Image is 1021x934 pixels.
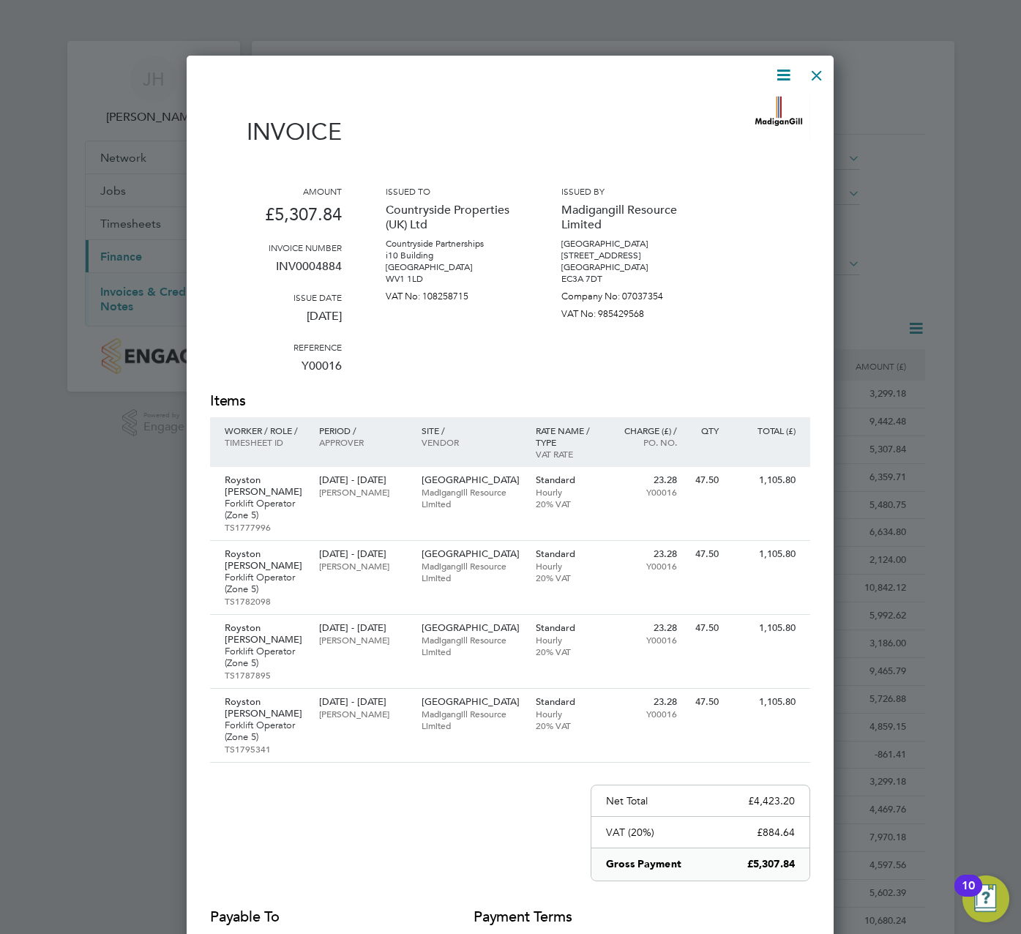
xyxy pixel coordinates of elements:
p: [PERSON_NAME] [319,560,406,572]
p: TS1782098 [225,595,304,607]
p: Period / [319,425,406,436]
p: [PERSON_NAME] [319,486,406,498]
p: QTY [692,425,719,436]
p: Forklift Operator (Zone 5) [225,720,304,743]
p: Royston [PERSON_NAME] [225,696,304,720]
p: Countryside Partnerships [386,238,517,250]
p: £884.64 [757,826,795,839]
p: [GEOGRAPHIC_DATA] [422,474,521,486]
p: Company No: 07037354 [561,285,693,302]
p: Forklift Operator (Zone 5) [225,572,304,595]
p: [DATE] - [DATE] [319,622,406,634]
p: £5,307.84 [747,857,795,872]
p: Madigangill Resource Limited [422,560,521,583]
p: [GEOGRAPHIC_DATA] [422,622,521,634]
p: [DATE] - [DATE] [319,474,406,486]
p: Hourly [536,634,599,646]
p: Hourly [536,560,599,572]
p: Royston [PERSON_NAME] [225,474,304,498]
p: Gross Payment [606,857,681,872]
p: 47.50 [692,622,719,634]
p: VAT No: 985429568 [561,302,693,320]
p: Forklift Operator (Zone 5) [225,498,304,521]
p: 47.50 [692,474,719,486]
p: Site / [422,425,521,436]
p: VAT No: 108258715 [386,285,517,302]
h3: Reference [210,341,342,353]
p: Approver [319,436,406,448]
p: Hourly [536,708,599,720]
p: [PERSON_NAME] [319,708,406,720]
p: £4,423.20 [748,794,795,807]
p: 20% VAT [536,572,599,583]
p: [STREET_ADDRESS] [561,250,693,261]
p: 1,105.80 [733,696,796,708]
p: Y00016 [613,634,677,646]
h2: Payment terms [474,907,605,927]
p: 20% VAT [536,498,599,509]
p: [GEOGRAPHIC_DATA] [561,238,693,250]
p: Standard [536,474,599,486]
button: Open Resource Center, 10 new notifications [962,875,1009,922]
p: [GEOGRAPHIC_DATA] [422,548,521,560]
h3: Issued to [386,185,517,197]
p: [GEOGRAPHIC_DATA] [561,261,693,273]
p: Y00016 [613,486,677,498]
p: TS1795341 [225,743,304,755]
p: 23.28 [613,474,677,486]
p: Y00016 [210,353,342,391]
p: INV0004884 [210,253,342,291]
p: Standard [536,622,599,634]
p: VAT (20%) [606,826,654,839]
p: 20% VAT [536,720,599,731]
p: i10 Building [386,250,517,261]
div: 10 [962,886,975,905]
h2: Payable to [210,907,430,927]
p: Forklift Operator (Zone 5) [225,646,304,669]
p: Net Total [606,794,648,807]
p: 47.50 [692,548,719,560]
p: Total (£) [733,425,796,436]
p: WV1 1LD [386,273,517,285]
p: [GEOGRAPHIC_DATA] [422,696,521,708]
h3: Issued by [561,185,693,197]
p: 47.50 [692,696,719,708]
p: 23.28 [613,696,677,708]
p: Y00016 [613,708,677,720]
p: Charge (£) / [613,425,677,436]
h2: Items [210,391,810,411]
p: [DATE] - [DATE] [319,548,406,560]
p: Y00016 [613,560,677,572]
img: madigangill-logo-remittance.png [748,96,810,140]
p: TS1777996 [225,521,304,533]
h3: Amount [210,185,342,197]
p: 20% VAT [536,646,599,657]
p: Worker / Role / [225,425,304,436]
p: 1,105.80 [733,548,796,560]
p: EC3A 7DT [561,273,693,285]
p: 23.28 [613,548,677,560]
p: 23.28 [613,622,677,634]
p: Royston [PERSON_NAME] [225,622,304,646]
p: Po. No. [613,436,677,448]
p: [DATE] [210,303,342,341]
h3: Issue date [210,291,342,303]
p: [DATE] - [DATE] [319,696,406,708]
p: Madigangill Resource Limited [561,197,693,238]
p: Madigangill Resource Limited [422,486,521,509]
p: Countryside Properties (UK) Ltd [386,197,517,238]
p: £5,307.84 [210,197,342,242]
p: Royston [PERSON_NAME] [225,548,304,572]
p: Madigangill Resource Limited [422,634,521,657]
p: [PERSON_NAME] [319,634,406,646]
p: VAT rate [536,448,599,460]
p: TS1787895 [225,669,304,681]
p: 1,105.80 [733,622,796,634]
h1: Invoice [210,118,342,146]
p: Timesheet ID [225,436,304,448]
p: Rate name / type [536,425,599,448]
p: Standard [536,696,599,708]
p: 1,105.80 [733,474,796,486]
p: Vendor [422,436,521,448]
h3: Invoice number [210,242,342,253]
